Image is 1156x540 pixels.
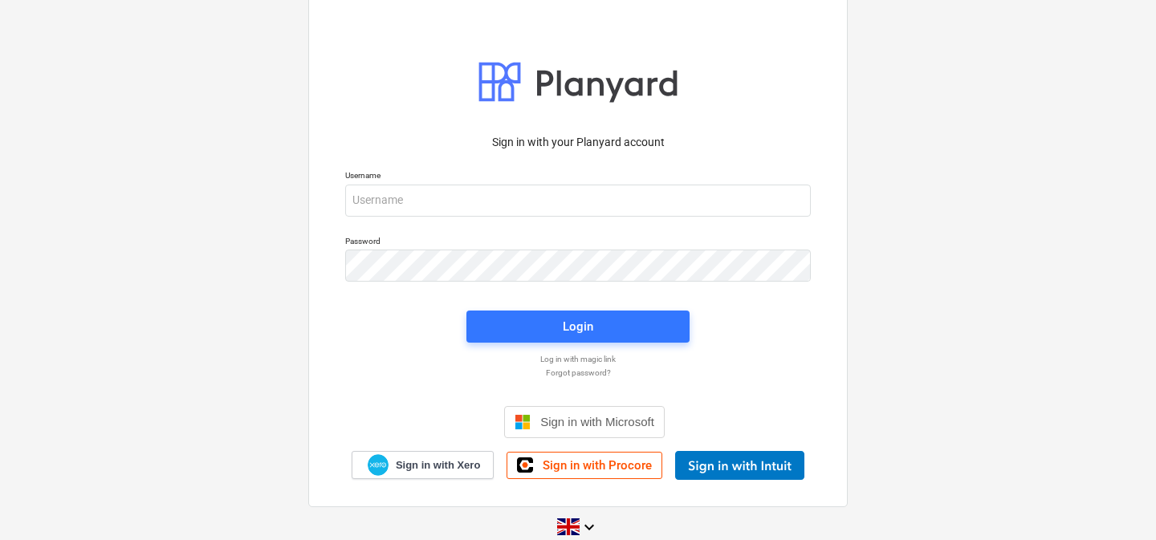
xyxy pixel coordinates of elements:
a: Sign in with Procore [507,452,662,479]
img: Xero logo [368,454,389,476]
span: Sign in with Procore [543,458,652,473]
p: Sign in with your Planyard account [345,134,811,151]
div: Login [563,316,593,337]
img: Microsoft logo [515,414,531,430]
a: Log in with magic link [337,354,819,364]
span: Sign in with Xero [396,458,480,473]
a: Sign in with Xero [352,451,495,479]
p: Password [345,236,811,250]
span: Sign in with Microsoft [540,415,654,428]
i: keyboard_arrow_down [580,518,599,537]
p: Username [345,170,811,184]
input: Username [345,185,811,217]
a: Forgot password? [337,367,819,378]
button: Login [466,311,690,343]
